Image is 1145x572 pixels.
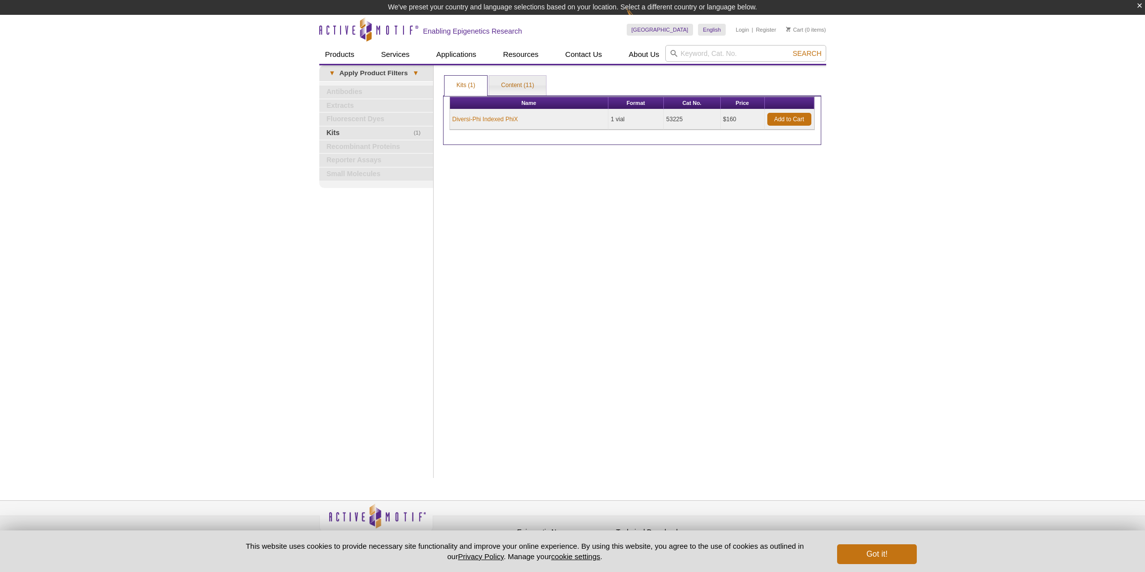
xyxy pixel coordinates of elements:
a: Kits (1) [445,76,487,95]
img: Active Motif, [319,501,433,541]
a: English [698,24,726,36]
a: Content (11) [489,76,546,95]
th: Format [608,97,664,109]
button: Search [790,49,824,58]
a: Recombinant Proteins [319,141,433,153]
a: Contact Us [559,45,608,64]
a: Reporter Assays [319,154,433,167]
th: Price [721,97,765,109]
a: Add to Cart [767,113,811,126]
a: Small Molecules [319,168,433,181]
td: 1 vial [608,109,664,130]
a: Privacy Policy [458,552,503,561]
h4: Epigenetic News [517,528,611,536]
input: Keyword, Cat. No. [665,45,826,62]
button: cookie settings [551,552,600,561]
li: | [752,24,753,36]
a: Services [375,45,416,64]
a: Cart [786,26,803,33]
a: Resources [497,45,545,64]
span: ▾ [408,69,423,78]
a: ▾Apply Product Filters▾ [319,65,433,81]
a: Extracts [319,99,433,112]
a: Register [756,26,776,33]
a: Antibodies [319,86,433,98]
a: Products [319,45,360,64]
table: Click to Verify - This site chose Symantec SSL for secure e-commerce and confidential communicati... [715,518,790,540]
span: (1) [414,127,426,140]
a: About Us [623,45,665,64]
li: (0 items) [786,24,826,36]
img: Change Here [626,7,652,31]
p: This website uses cookies to provide necessary site functionality and improve your online experie... [229,541,821,562]
th: Name [450,97,608,109]
td: $160 [721,109,765,130]
h2: Enabling Epigenetics Research [423,27,522,36]
a: Diversi-Phi Indexed PhiX [452,115,518,124]
span: ▾ [324,69,340,78]
span: Search [793,49,821,57]
a: Applications [430,45,482,64]
a: [GEOGRAPHIC_DATA] [627,24,694,36]
button: Got it! [837,544,916,564]
a: Fluorescent Dyes [319,113,433,126]
img: Your Cart [786,27,791,32]
a: (1)Kits [319,127,433,140]
h4: Technical Downloads [616,528,710,536]
td: 53225 [664,109,721,130]
a: Privacy Policy [438,526,477,541]
a: Login [736,26,749,33]
th: Cat No. [664,97,721,109]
